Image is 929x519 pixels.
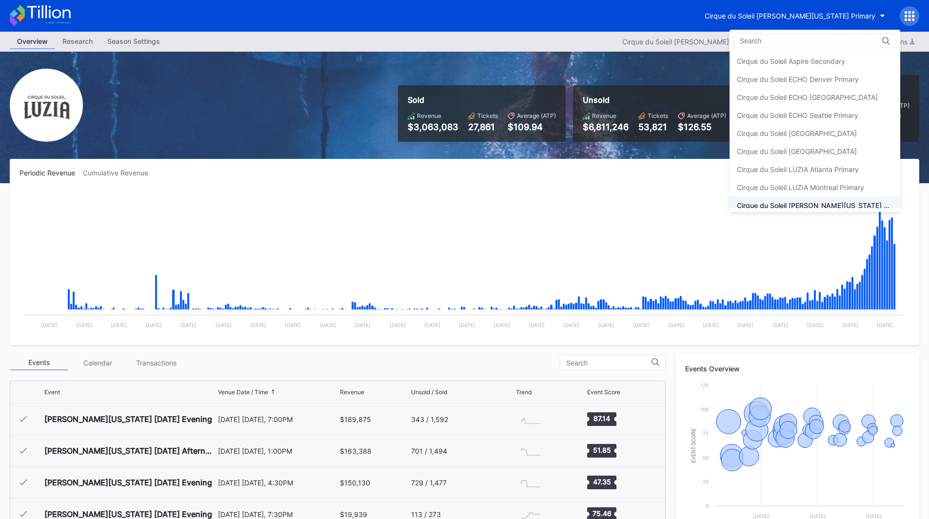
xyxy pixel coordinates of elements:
[737,129,857,137] div: Cirque du Soleil [GEOGRAPHIC_DATA]
[737,165,859,173] div: Cirque du Soleil LUZIA Atlanta Primary
[737,57,845,65] div: Cirque du Soleil Aspire Secondary
[737,147,857,155] div: Cirque du Soleil [GEOGRAPHIC_DATA]
[737,111,858,119] div: Cirque du Soleil ECHO Seattle Primary
[737,183,864,192] div: Cirque du Soleil LUZIA Montreal Primary
[740,37,825,45] input: Search
[737,201,893,210] div: Cirque du Soleil [PERSON_NAME][US_STATE] Primary
[737,93,878,101] div: Cirque du Soleil ECHO [GEOGRAPHIC_DATA]
[737,75,859,83] div: Cirque du Soleil ECHO Denver Primary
